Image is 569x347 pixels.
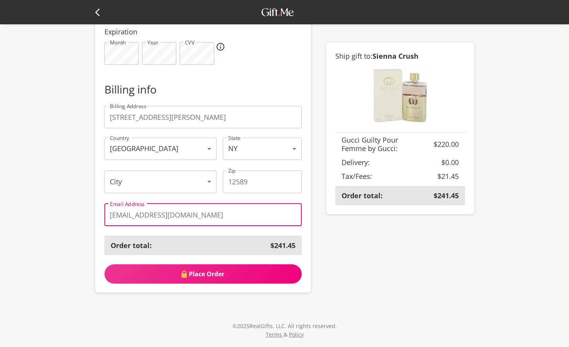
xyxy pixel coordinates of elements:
[260,6,296,19] img: GiftMe Logo
[104,82,302,97] p: Billing info
[111,241,152,250] p: Order total:
[342,135,398,153] span: Gucci Guilty Pour Femme by Gucci:
[270,241,296,250] p: $241.45
[437,172,459,181] span: $21.45
[104,270,302,278] span: Place Order
[434,139,459,149] span: $220.00
[104,264,302,284] button: securePlace Order
[342,191,383,200] span: Order total:
[371,66,429,125] img: Gucci Guilty Pour Femme by Gucci
[342,172,372,181] span: Tax/Fees:
[104,27,243,36] p: Expiration
[181,270,187,278] img: secure
[289,331,304,338] a: Policy
[434,191,459,200] span: $241.45
[372,51,419,61] b: Sienna Crush
[335,133,465,205] table: customized table
[266,331,284,338] a: Terms
[441,158,459,167] span: $0.00
[342,158,370,167] span: Delivery:
[335,51,419,61] span: Ship gift to:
